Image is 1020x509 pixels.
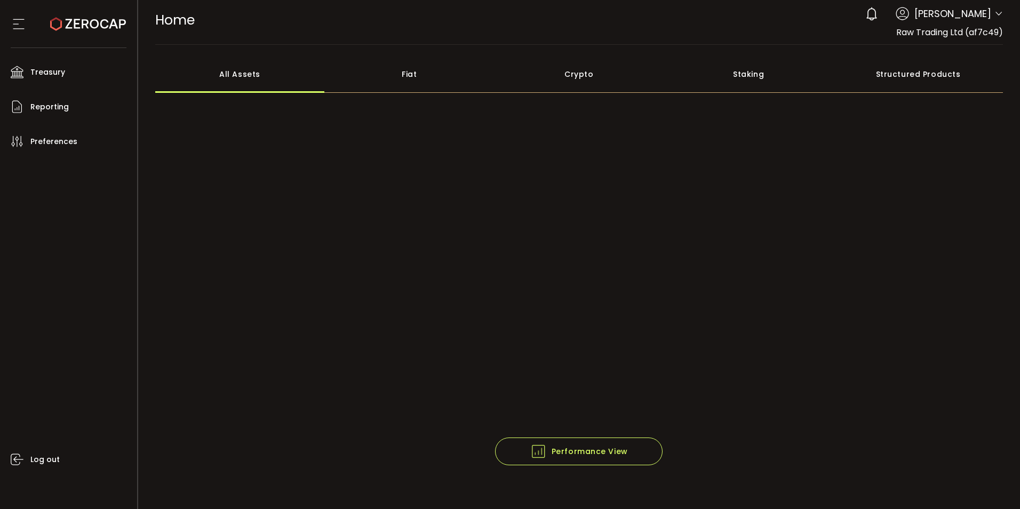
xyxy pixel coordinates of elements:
span: Reporting [30,99,69,115]
span: Raw Trading Ltd (af7c49) [896,26,1003,38]
span: [PERSON_NAME] [914,6,991,21]
div: Crypto [494,55,664,93]
div: Structured Products [833,55,1003,93]
iframe: Chat Widget [967,458,1020,509]
span: Log out [30,452,60,467]
div: Staking [664,55,833,93]
span: Performance View [530,443,628,459]
div: Fiat [324,55,494,93]
div: All Assets [155,55,325,93]
span: Treasury [30,65,65,80]
span: Home [155,11,195,29]
button: Performance View [495,438,663,465]
span: Preferences [30,134,77,149]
